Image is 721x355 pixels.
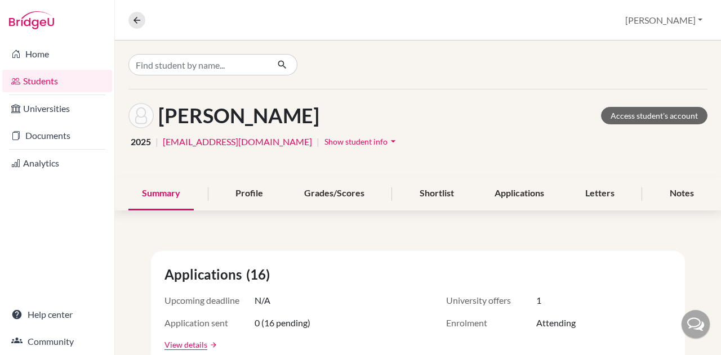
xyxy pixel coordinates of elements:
span: Applications [164,264,246,285]
div: Summary [128,177,194,210]
span: Application sent [164,316,255,330]
div: Shortlist [406,177,468,210]
span: 2025 [131,135,151,149]
span: Enrolment [446,316,536,330]
a: View details [164,339,207,350]
a: Analytics [2,152,112,174]
div: Profile [222,177,277,210]
span: University offers [446,294,536,307]
div: Grades/Scores [291,177,378,210]
a: Community [2,330,112,353]
span: 1 [536,294,541,307]
span: | [155,135,158,149]
h1: [PERSON_NAME] [158,104,319,128]
input: Find student by name... [128,54,268,75]
span: 0 (16 pending) [255,316,310,330]
span: Attending [536,316,576,330]
span: | [317,135,319,149]
span: Upcoming deadline [164,294,255,307]
a: [EMAIL_ADDRESS][DOMAIN_NAME] [163,135,312,149]
div: Notes [656,177,707,210]
div: Letters [572,177,628,210]
i: arrow_drop_down [388,136,399,147]
img: Ágnes Zdeborsky-Vadász's avatar [128,103,154,128]
a: Access student's account [601,107,707,124]
img: Bridge-U [9,11,54,29]
button: Show student infoarrow_drop_down [324,133,399,150]
div: Applications [481,177,558,210]
a: Documents [2,124,112,147]
a: Students [2,70,112,92]
a: Universities [2,97,112,120]
a: arrow_forward [207,341,217,349]
button: [PERSON_NAME] [620,10,707,31]
a: Home [2,43,112,65]
a: Help center [2,303,112,326]
span: (16) [246,264,274,285]
span: N/A [255,294,270,307]
span: Show student info [324,137,388,146]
